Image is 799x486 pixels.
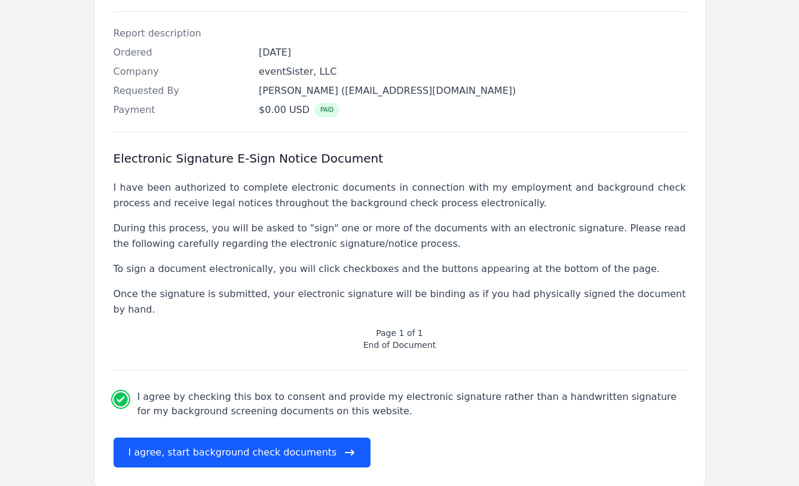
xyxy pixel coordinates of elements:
dt: Requested By [114,84,250,98]
dd: eventSister, LLC [259,65,686,79]
dd: [DATE] [259,45,686,60]
dd: [PERSON_NAME] ([EMAIL_ADDRESS][DOMAIN_NAME]) [259,84,686,98]
h3: Electronic Signature E-Sign Notice Document [114,151,686,166]
span: PAID [314,103,339,117]
dt: Report description [114,26,250,41]
dt: Company [114,65,250,79]
dt: Payment [114,103,250,117]
dt: Ordered [114,45,250,60]
p: I have been authorized to complete electronic documents in connection with my employment and back... [114,180,686,211]
label: I agree by checking this box to consent and provide my electronic signature rather than a handwri... [137,390,686,418]
p: Once the signature is submitted, your electronic signature will be binding as if you had physical... [114,286,686,317]
p: Page 1 of 1 End of Document [114,327,686,351]
div: $0.00 USD [259,103,339,117]
p: To sign a document electronically, you will click checkboxes and the buttons appearing at the bot... [114,261,686,277]
button: I agree, start background check documents [114,438,371,467]
p: During this process, you will be asked to "sign" one or more of the documents with an electronic ... [114,221,686,252]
